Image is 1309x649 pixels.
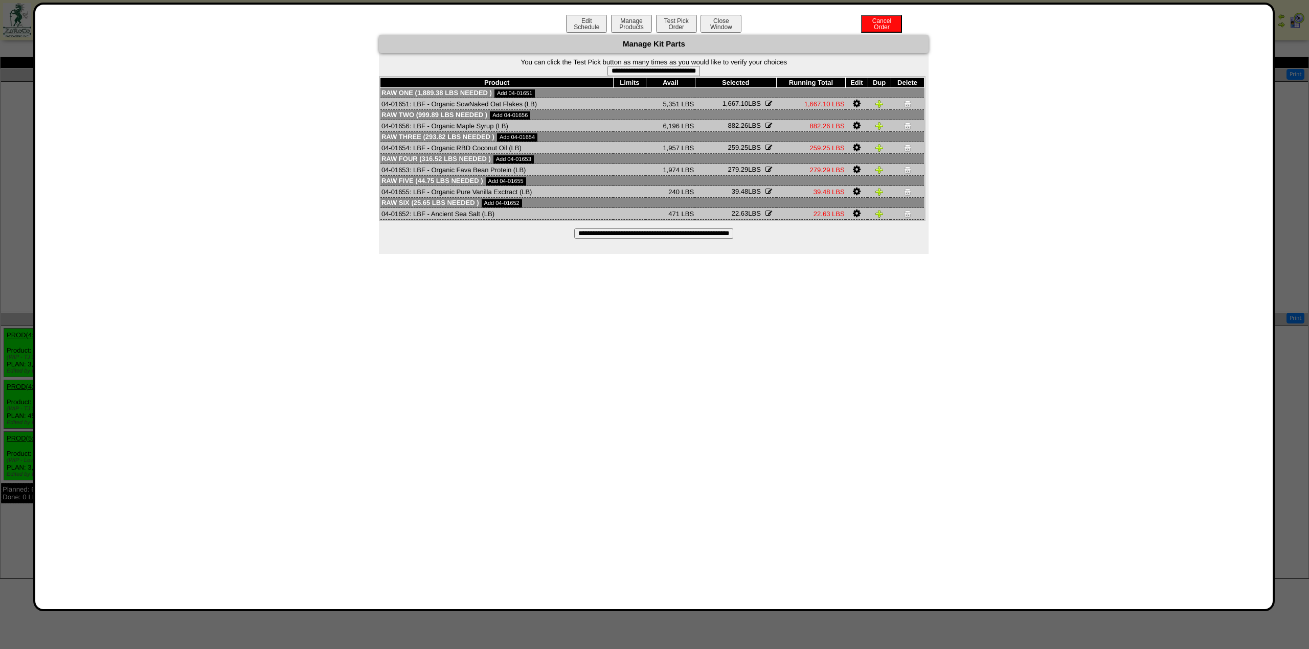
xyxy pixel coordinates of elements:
[861,15,902,33] button: CancelOrder
[380,78,614,88] th: Product
[646,164,695,176] td: 1,974 LBS
[875,144,884,152] img: Duplicate Item
[776,186,845,198] td: 39.48 LBS
[380,164,614,176] td: 04-01653: LBF - Organic Fava Bean Protein (LB)
[695,78,776,88] th: Selected
[776,98,845,110] td: 1,667.10 LBS
[728,166,760,173] span: LBS
[776,142,845,154] td: 259.25 LBS
[728,122,748,129] span: 882.26
[875,188,884,196] img: Duplicate Item
[380,198,924,208] td: Raw Six (25.65 LBS needed )
[613,78,646,88] th: Limits
[493,155,534,164] a: Add 04-01653
[380,120,614,132] td: 04-01656: LBF - Organic Maple Syrup (LB)
[732,210,761,217] span: LBS
[776,164,845,176] td: 279.29 LBS
[875,100,884,108] img: Duplicate Item
[482,199,522,207] a: Add 04-01652
[904,144,912,152] img: Delete Item
[611,15,652,33] button: ManageProducts
[380,132,924,142] td: Raw Three (293.82 LBS needed )
[891,78,924,88] th: Delete
[846,78,868,88] th: Edit
[486,177,526,186] a: Add 04-01655
[646,142,695,154] td: 1,957 LBS
[875,122,884,130] img: Duplicate Item
[379,35,929,53] div: Manage Kit Parts
[723,100,761,107] span: LBS
[494,89,535,98] a: Add 04-01651
[904,100,912,108] img: Delete Item
[728,166,748,173] span: 279.29
[646,78,695,88] th: Avail
[868,78,891,88] th: Dup
[776,208,845,220] td: 22.63 LBS
[646,208,695,220] td: 471 LBS
[656,15,697,33] button: Test PickOrder
[380,176,924,186] td: Raw Five (44.75 LBS needed )
[776,78,845,88] th: Running Total
[380,88,924,98] td: Raw One (1,889.38 LBS needed )
[723,100,749,107] span: 1,667.10
[875,210,884,218] img: Duplicate Item
[732,188,749,195] span: 39.48
[566,15,607,33] button: EditSchedule
[728,122,760,129] span: LBS
[904,122,912,130] img: Delete Item
[380,110,924,120] td: Raw Two (999.89 LBS needed )
[490,111,530,120] a: Add 04-01656
[646,120,695,132] td: 6,196 LBS
[875,166,884,174] img: Duplicate Item
[380,186,614,198] td: 04-01655: LBF - Organic Pure Vanilla Exctract (LB)
[776,120,845,132] td: 882.26 LBS
[380,142,614,154] td: 04-01654: LBF - Organic RBD Coconut Oil (LB)
[646,98,695,110] td: 5,351 LBS
[379,58,929,76] form: You can click the Test Pick button as many times as you would like to verify your choices
[728,144,748,151] span: 259.25
[380,98,614,110] td: 04-01651: LBF - Organic SowNaked Oat Flakes (LB)
[904,166,912,174] img: Delete Item
[699,23,742,31] a: CloseWindow
[380,154,924,164] td: Raw Four (316.52 LBS needed )
[380,208,614,220] td: 04-01652: LBF - Ancient Sea Salt (LB)
[732,188,761,195] span: LBS
[728,144,760,151] span: LBS
[904,188,912,196] img: Delete Item
[732,210,749,217] span: 22.63
[497,133,537,142] a: Add 04-01654
[646,186,695,198] td: 240 LBS
[701,15,741,33] button: CloseWindow
[904,210,912,218] img: Delete Item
